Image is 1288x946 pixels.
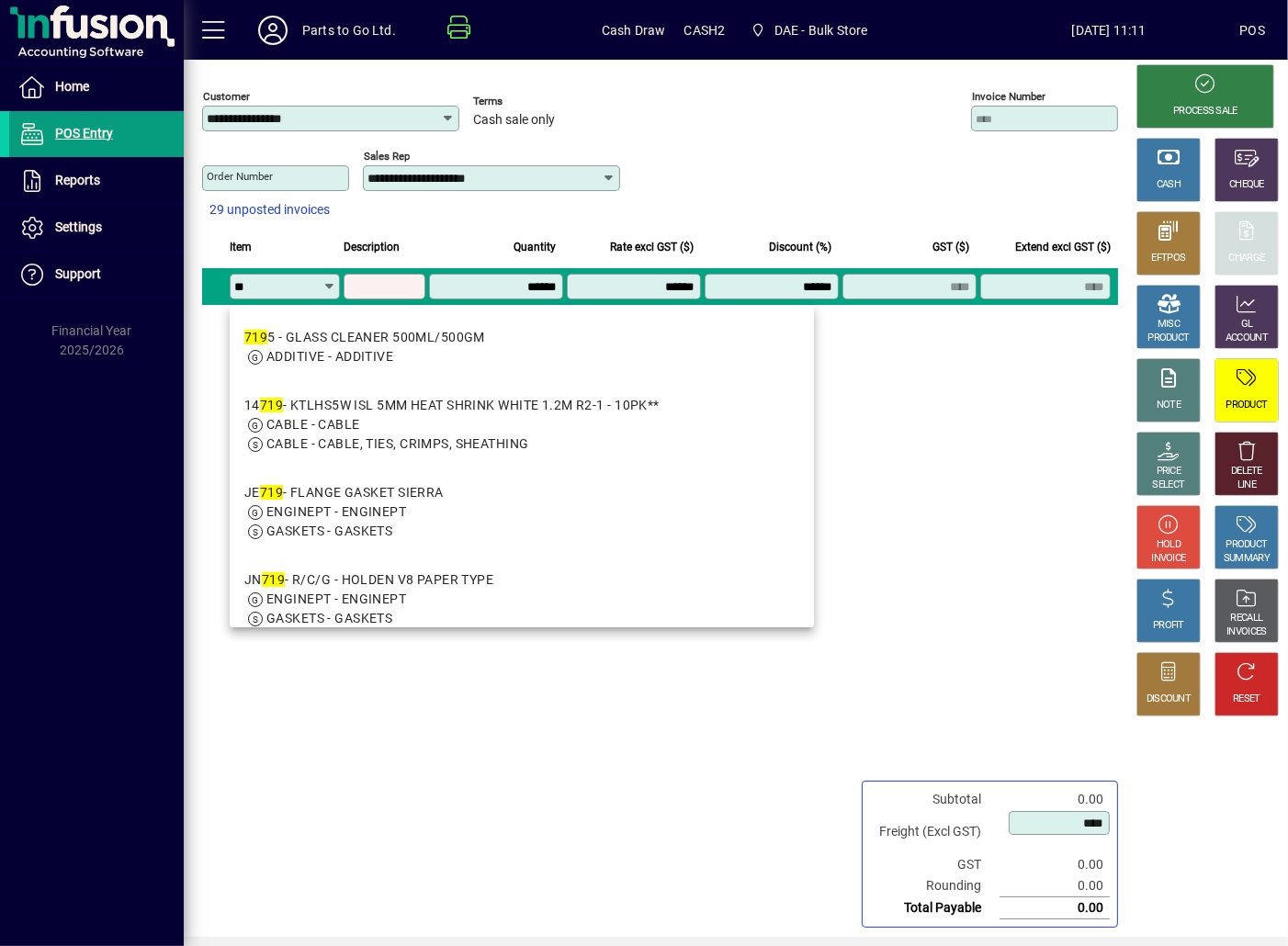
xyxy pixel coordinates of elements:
td: Freight (Excl GST) [870,810,1000,854]
span: Settings [55,220,102,234]
td: 0.00 [1000,897,1110,919]
td: 0.00 [1000,875,1110,897]
div: NOTE [1157,399,1181,412]
td: 0.00 [1000,789,1110,810]
div: PRODUCT [1226,538,1267,552]
div: SELECT [1153,479,1185,492]
mat-label: Invoice number [972,90,1045,103]
span: DAE - Bulk Store [774,16,868,45]
div: JN - R/C/G - HOLDEN V8 PAPER TYPE [244,570,493,590]
span: CABLE - CABLE, TIES, CRIMPS, SHEATHING [266,436,529,451]
span: Extend excl GST ($) [1015,237,1111,257]
em: 719 [262,572,285,587]
mat-option: 14719 - KTLHS5W ISL 5MM HEAT SHRINK WHITE 1.2M R2-1 - 10PK** [230,381,814,468]
span: Rate excl GST ($) [610,237,694,257]
em: 719 [260,398,283,412]
span: ENGINEPT - ENGINEPT [266,591,406,606]
div: JE - FLANGE GASKET SIERRA [244,483,444,502]
span: ENGINEPT - ENGINEPT [266,504,406,519]
mat-label: Order number [207,170,273,183]
div: PROFIT [1153,619,1184,633]
div: INVOICES [1226,625,1266,639]
div: CHARGE [1229,252,1265,265]
td: Total Payable [870,897,1000,919]
span: CABLE - CABLE [266,417,360,432]
div: PRICE [1157,465,1181,479]
div: SUMMARY [1224,552,1270,566]
em: 719 [244,330,267,344]
span: CASH2 [684,16,726,45]
div: Parts to Go Ltd. [302,16,396,45]
mat-option: 7195 - GLASS CLEANER 500ML/500GM [230,313,814,381]
button: Profile [243,14,302,47]
a: Support [9,252,184,298]
div: DELETE [1231,465,1262,479]
div: POS [1239,16,1265,45]
div: RECALL [1231,612,1263,625]
span: Support [55,266,101,281]
a: Reports [9,158,184,204]
div: DISCOUNT [1147,693,1191,706]
a: Home [9,64,184,110]
div: LINE [1237,479,1256,492]
span: Home [55,79,89,94]
span: Item [230,237,252,257]
a: Settings [9,205,184,251]
div: PRODUCT [1147,332,1189,345]
span: [DATE] 11:11 [978,16,1240,45]
mat-label: Sales rep [364,150,410,163]
span: POS Entry [55,126,113,141]
div: MISC [1158,318,1180,332]
div: ACCOUNT [1226,332,1268,345]
span: ADDITIVE - ADDITIVE [266,349,393,364]
div: GL [1241,318,1253,332]
span: Terms [473,96,583,107]
span: Description [344,237,400,257]
span: Cash sale only [473,113,555,128]
mat-label: Customer [203,90,250,103]
div: EFTPOS [1152,252,1186,265]
mat-option: JN719 - R/C/G - HOLDEN V8 PAPER TYPE [230,556,814,643]
div: 5 - GLASS CLEANER 500ML/500GM [244,328,485,347]
span: 29 unposted invoices [209,200,330,220]
div: HOLD [1157,538,1181,552]
div: CHEQUE [1229,178,1264,192]
td: Rounding [870,875,1000,897]
div: INVOICE [1151,552,1185,566]
td: 0.00 [1000,854,1110,875]
span: GST ($) [932,237,969,257]
em: 719 [260,485,283,500]
div: RESET [1233,693,1260,706]
span: DAE - Bulk Store [743,14,875,47]
span: Reports [55,173,100,187]
div: 14 - KTLHS5W ISL 5MM HEAT SHRINK WHITE 1.2M R2-1 - 10PK** [244,396,660,415]
span: Cash Draw [602,16,666,45]
td: GST [870,854,1000,875]
span: Quantity [514,237,556,257]
div: PROCESS SALE [1173,105,1237,118]
td: Subtotal [870,789,1000,810]
mat-option: JE719 - FLANGE GASKET SIERRA [230,468,814,556]
button: 29 unposted invoices [202,194,337,227]
span: GASKETS - GASKETS [266,524,392,538]
div: CASH [1157,178,1181,192]
span: Discount (%) [769,237,831,257]
div: PRODUCT [1226,399,1267,412]
span: GASKETS - GASKETS [266,611,392,625]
